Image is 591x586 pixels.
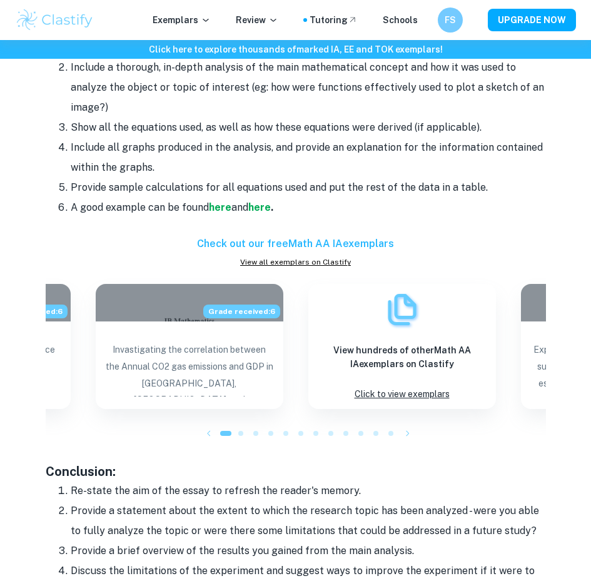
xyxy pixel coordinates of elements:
li: Include a thorough, in-depth analysis of the main mathematical concept and how it was used to ana... [71,58,546,118]
img: Exemplars [383,291,421,328]
a: Tutoring [310,13,358,27]
li: Re-state the aim of the essay to refresh the reader's memory. [71,481,546,501]
h6: FS [443,13,458,27]
img: Clastify logo [15,8,94,33]
span: Grade received: 6 [203,305,280,318]
li: Provide sample calculations for all equations used and put the rest of the data in a table. [71,178,546,198]
a: Schools [383,13,418,27]
h6: Click here to explore thousands of marked IA, EE and TOK exemplars ! [3,43,588,56]
strong: . [271,201,273,213]
a: View all exemplars on Clastify [46,256,546,268]
p: Invastigating the correlation between the Annual CO2 gas emissions and GDP in [GEOGRAPHIC_DATA], ... [106,341,273,397]
p: Exemplars [153,13,211,27]
p: Review [236,13,278,27]
li: Show all the equations used, as well as how these equations were derived (if applicable). [71,118,546,138]
button: UPGRADE NOW [488,9,576,31]
li: Provide a brief overview of the results you gained from the main analysis. [71,541,546,561]
li: Provide a statement about the extent to which the research topic has been analyzed - were you abl... [71,501,546,541]
p: Click to view exemplars [355,386,450,403]
li: Include all graphs produced in the analysis, and provide an explanation for the information conta... [71,138,546,178]
a: ExemplarsView hundreds of otherMath AA IAexemplars on ClastifyClick to view exemplars [308,284,496,409]
a: Blog exemplar: Invastigating the correlation between thGrade received:6Invastigating the correlat... [96,284,283,409]
a: here [209,201,231,213]
h3: Conclusion: [46,462,546,481]
button: FS [438,8,463,33]
h6: View hundreds of other Math AA IA exemplars on Clastify [318,343,486,371]
h6: Check out our free Math AA IA exemplars [46,236,546,251]
li: A good example can be found and [71,198,546,218]
a: here [248,201,271,213]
